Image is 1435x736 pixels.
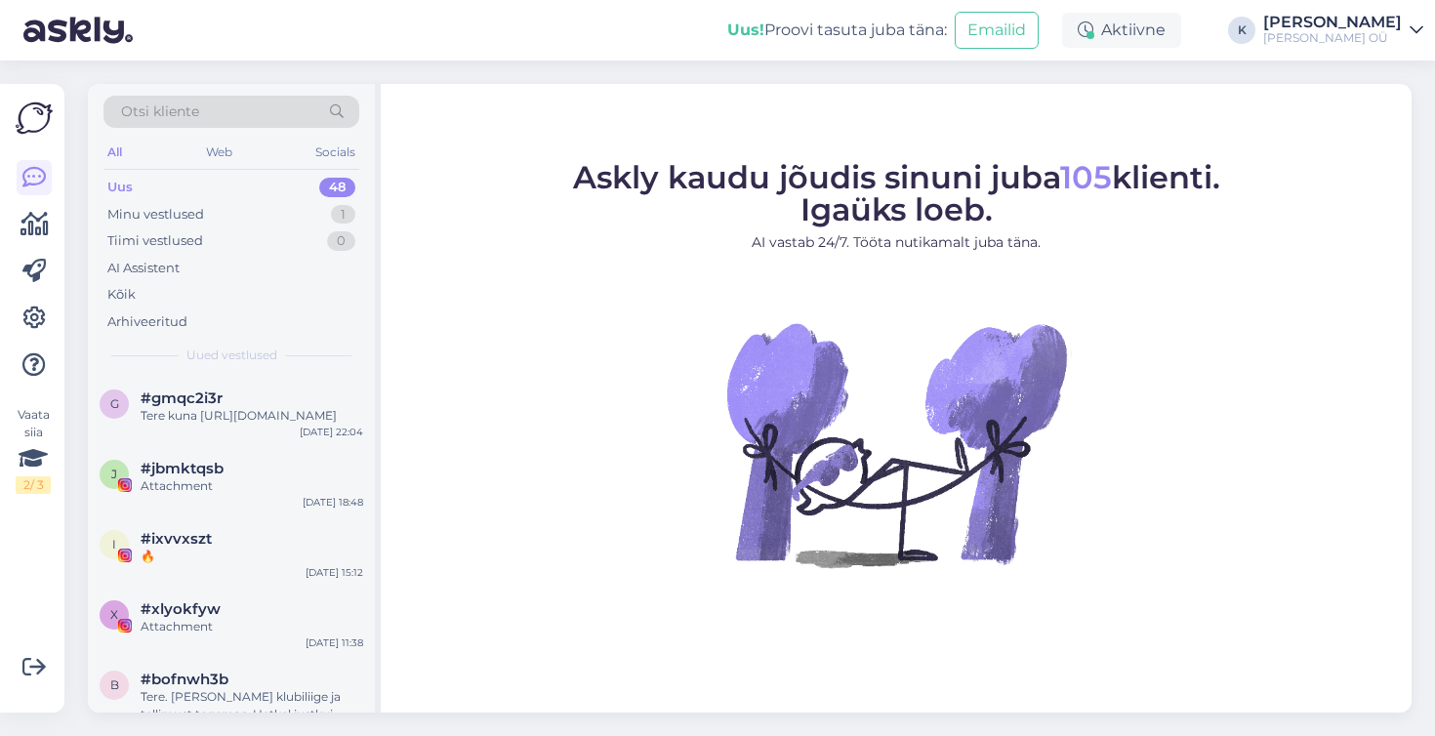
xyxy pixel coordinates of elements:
[110,396,119,411] span: g
[202,140,236,165] div: Web
[141,618,363,635] div: Attachment
[573,232,1220,253] p: AI vastab 24/7. Tööta nutikamalt juba täna.
[300,425,363,439] div: [DATE] 22:04
[107,178,133,197] div: Uus
[1263,15,1423,46] a: [PERSON_NAME][PERSON_NAME] OÜ
[141,460,224,477] span: #jbmktqsb
[1062,13,1181,48] div: Aktiivne
[112,537,116,552] span: i
[110,607,118,622] span: x
[727,19,947,42] div: Proovi tasuta juba täna:
[16,476,51,494] div: 2 / 3
[573,158,1220,228] span: Askly kaudu jõudis sinuni juba klienti. Igaüks loeb.
[107,259,180,278] div: AI Assistent
[303,495,363,510] div: [DATE] 18:48
[141,671,228,688] span: #bofnwh3b
[1228,17,1255,44] div: K
[111,467,117,481] span: j
[141,600,221,618] span: #xlyokfyw
[311,140,359,165] div: Socials
[327,231,355,251] div: 0
[720,268,1072,620] img: No Chat active
[186,347,277,364] span: Uued vestlused
[121,102,199,122] span: Otsi kliente
[1263,30,1402,46] div: [PERSON_NAME] OÜ
[306,565,363,580] div: [DATE] 15:12
[727,20,764,39] b: Uus!
[141,389,223,407] span: #gmqc2i3r
[955,12,1039,49] button: Emailid
[141,477,363,495] div: Attachment
[141,530,212,548] span: #ixvvxszt
[141,688,363,723] div: Tere. [PERSON_NAME] klubiliige ja tellimust tegemas. Hetkel justkui soodsamalt ei saa. Kas mulle ...
[141,407,363,425] div: Tere kuna [URL][DOMAIN_NAME]
[306,635,363,650] div: [DATE] 11:38
[319,178,355,197] div: 48
[141,548,363,565] div: 🔥
[16,100,53,137] img: Askly Logo
[103,140,126,165] div: All
[1060,158,1112,196] span: 105
[107,231,203,251] div: Tiimi vestlused
[331,205,355,225] div: 1
[107,312,187,332] div: Arhiveeritud
[1263,15,1402,30] div: [PERSON_NAME]
[16,406,51,494] div: Vaata siia
[107,285,136,305] div: Kõik
[107,205,204,225] div: Minu vestlused
[110,677,119,692] span: b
